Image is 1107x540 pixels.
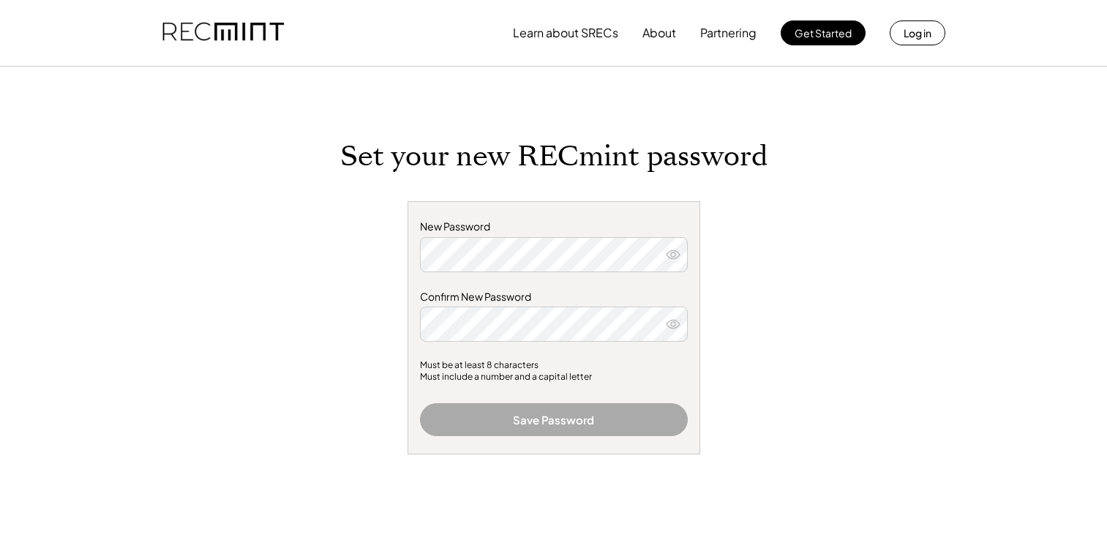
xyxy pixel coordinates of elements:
[420,220,688,234] div: New Password
[642,18,676,48] button: About
[781,20,866,45] button: Get Started
[890,20,945,45] button: Log in
[162,8,284,58] img: recmint-logotype%403x.png
[340,140,768,178] h1: Set your new RECmint password
[513,18,618,48] button: Learn about SRECs
[420,403,688,436] button: Save Password
[420,359,688,386] div: Must be at least 8 characters Must include a number and a capital letter
[420,290,688,304] div: Confirm New Password
[700,18,757,48] button: Partnering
